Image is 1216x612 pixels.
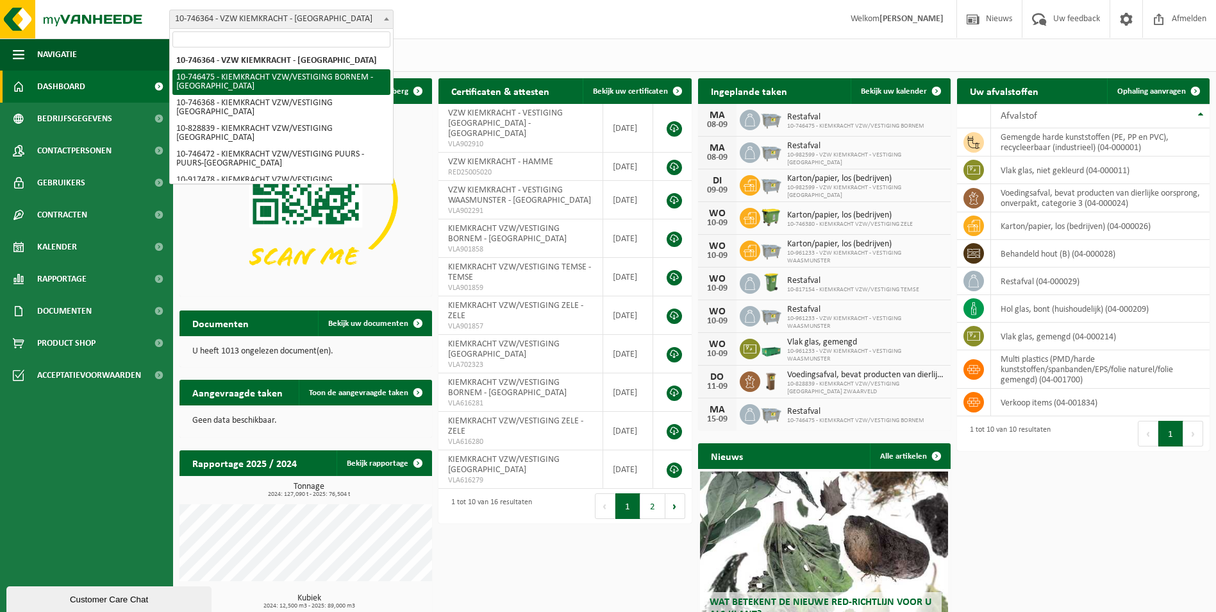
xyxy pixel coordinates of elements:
button: Verberg [370,78,431,104]
span: 10-746475 - KIEMKRACHT VZW/VESTIGING BORNEM [787,123,924,130]
button: Next [665,493,685,519]
span: 2024: 127,090 t - 2025: 76,504 t [186,491,432,498]
span: VLA616281 [448,398,592,409]
button: Next [1183,421,1203,446]
span: VLA902291 [448,206,592,216]
div: DO [704,372,730,382]
span: KIEMKRACHT VZW/VESTIGING BORNEM - [GEOGRAPHIC_DATA] [448,224,567,244]
span: Restafval [787,112,924,123]
span: KIEMKRACHT VZW/VESTIGING ZELE - ZELE [448,301,583,321]
span: KIEMKRACHT VZW/VESTIGING ZELE - ZELE [448,416,583,436]
h3: Tonnage [186,482,432,498]
img: WB-2500-GAL-GY-01 [760,304,782,326]
img: Download de VHEPlus App [179,104,432,294]
span: 10-746364 - VZW KIEMKRACHT - HAMME [169,10,394,29]
td: verkoop items (04-001834) [991,389,1210,416]
button: 1 [615,493,640,519]
div: MA [704,143,730,153]
li: 10-828839 - KIEMKRACHT VZW/VESTIGING [GEOGRAPHIC_DATA] [172,121,390,146]
td: [DATE] [603,412,654,450]
li: 10-746364 - VZW KIEMKRACHT - [GEOGRAPHIC_DATA] [172,53,390,69]
span: Gebruikers [37,167,85,199]
p: U heeft 1013 ongelezen document(en). [192,347,419,356]
h3: Kubiek [186,594,432,609]
img: WB-0240-HPE-GN-50 [760,271,782,293]
div: 08-09 [704,121,730,130]
a: Bekijk uw certificaten [583,78,690,104]
div: 10-09 [704,284,730,293]
button: Previous [595,493,615,519]
td: [DATE] [603,335,654,373]
a: Ophaling aanvragen [1107,78,1208,104]
span: Verberg [380,87,408,96]
span: Product Shop [37,327,96,359]
span: 10-961233 - VZW KIEMKRACHT - VESTIGING WAASMUNSTER [787,315,944,330]
h2: Certificaten & attesten [438,78,562,103]
span: Contactpersonen [37,135,112,167]
h2: Ingeplande taken [698,78,800,103]
span: VZW KIEMKRACHT - HAMME [448,157,553,167]
span: 10-982599 - VZW KIEMKRACHT - VESTIGING [GEOGRAPHIC_DATA] [787,184,944,200]
div: DI [704,176,730,186]
span: 10-746380 - KIEMKRACHT VZW/VESTIGING ZELE [787,221,913,228]
span: VLA702323 [448,360,592,370]
td: voedingsafval, bevat producten van dierlijke oorsprong, onverpakt, categorie 3 (04-000024) [991,184,1210,212]
span: 10-982599 - VZW KIEMKRACHT - VESTIGING [GEOGRAPHIC_DATA] [787,151,944,167]
span: Documenten [37,295,92,327]
span: RED25005020 [448,167,592,178]
span: KIEMKRACHT VZW/VESTIGING [GEOGRAPHIC_DATA] [448,455,560,475]
a: Toon de aangevraagde taken [299,380,431,405]
li: 10-746368 - KIEMKRACHT VZW/VESTIGING [GEOGRAPHIC_DATA] [172,95,390,121]
img: PB-MB-2000-MET-GN-01 [760,337,782,359]
span: 10-828839 - KIEMKRACHT VZW/VESTIGING [GEOGRAPHIC_DATA] ZWAARVELD [787,380,944,396]
button: Previous [1138,421,1158,446]
p: Geen data beschikbaar. [192,416,419,425]
span: 10-817154 - KIEMKRACHT VZW/VESTIGING TEMSE [787,286,919,294]
strong: [PERSON_NAME] [879,14,944,24]
li: 10-746472 - KIEMKRACHT VZW/VESTIGING PUURS - PUURS-[GEOGRAPHIC_DATA] [172,146,390,172]
div: 1 tot 10 van 10 resultaten [963,420,1051,448]
div: WO [704,307,730,317]
iframe: chat widget [6,584,214,612]
span: Restafval [787,407,924,417]
span: VLA616280 [448,437,592,447]
td: vlak glas, gemengd (04-000214) [991,323,1210,350]
span: Restafval [787,305,944,315]
div: 10-09 [704,251,730,260]
td: [DATE] [603,153,654,181]
span: 10-746475 - KIEMKRACHT VZW/VESTIGING BORNEM [787,417,924,425]
div: MA [704,405,730,415]
span: Bekijk uw documenten [328,319,408,328]
img: WB-2500-GAL-GY-04 [760,402,782,424]
span: Toon de aangevraagde taken [309,389,408,397]
span: Bekijk uw certificaten [593,87,668,96]
a: Bekijk uw kalender [851,78,949,104]
div: WO [704,241,730,251]
img: WB-1100-HPE-GN-50 [760,206,782,228]
span: Rapportage [37,263,87,295]
td: gemengde harde kunststoffen (PE, PP en PVC), recycleerbaar (industrieel) (04-000001) [991,128,1210,157]
span: VLA901859 [448,283,592,293]
div: 15-09 [704,415,730,424]
div: WO [704,339,730,350]
span: Vlak glas, gemengd [787,337,944,348]
td: behandeld hout (B) (04-000028) [991,240,1210,268]
td: [DATE] [603,181,654,219]
div: WO [704,208,730,219]
td: [DATE] [603,104,654,153]
span: Karton/papier, los (bedrijven) [787,174,944,184]
div: 10-09 [704,350,730,359]
h2: Aangevraagde taken [179,380,296,405]
div: 10-09 [704,317,730,326]
td: [DATE] [603,219,654,258]
span: Bekijk uw kalender [861,87,927,96]
div: 08-09 [704,153,730,162]
span: Afvalstof [1001,111,1037,121]
img: WB-2500-GAL-GY-04 [760,108,782,130]
img: WB-2500-GAL-GY-01 [760,140,782,162]
div: 1 tot 10 van 16 resultaten [445,492,532,520]
img: WB-0140-HPE-BN-01 [760,370,782,391]
a: Bekijk uw documenten [318,310,431,336]
td: [DATE] [603,296,654,335]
